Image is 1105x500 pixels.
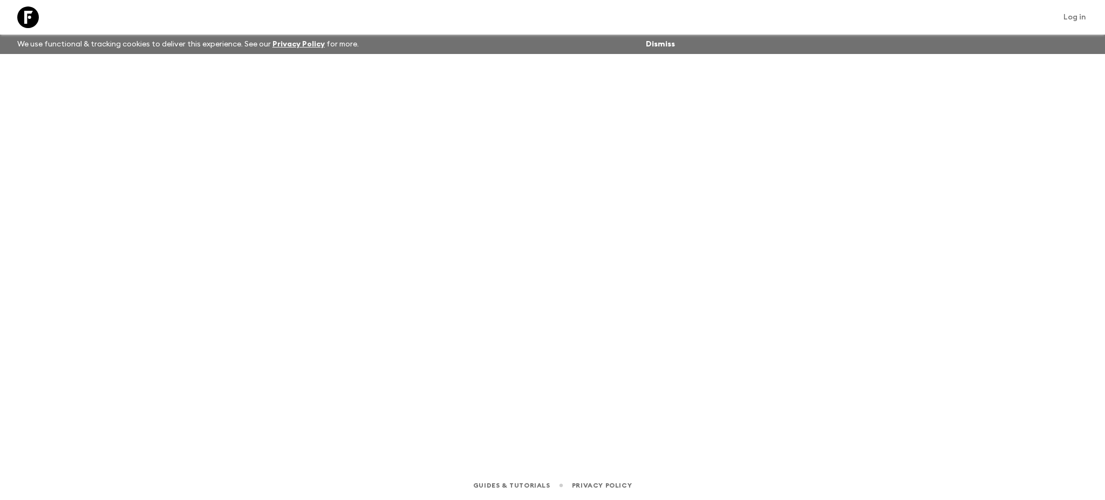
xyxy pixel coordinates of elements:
p: We use functional & tracking cookies to deliver this experience. See our for more. [13,35,363,54]
a: Log in [1058,10,1092,25]
a: Privacy Policy [572,479,632,491]
a: Privacy Policy [272,40,325,48]
button: Dismiss [643,37,678,52]
a: Guides & Tutorials [473,479,550,491]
